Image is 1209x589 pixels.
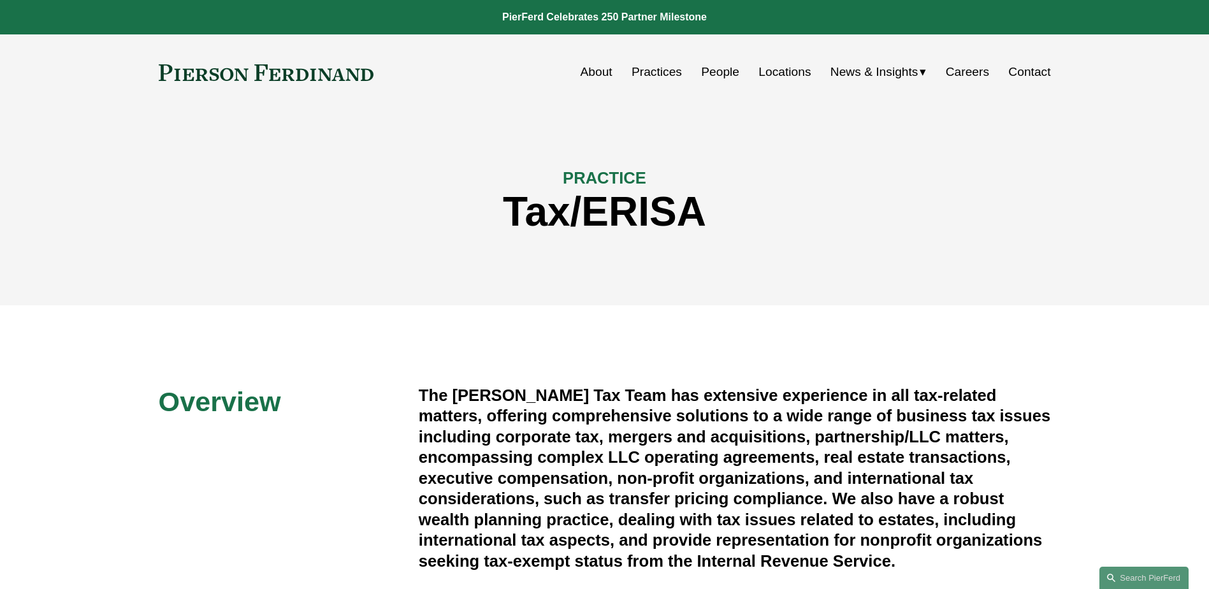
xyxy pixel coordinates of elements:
[419,385,1051,571] h4: The [PERSON_NAME] Tax Team has extensive experience in all tax-related matters, offering comprehe...
[701,60,739,84] a: People
[1008,60,1050,84] a: Contact
[563,169,646,187] span: PRACTICE
[581,60,612,84] a: About
[946,60,989,84] a: Careers
[1099,567,1189,589] a: Search this site
[159,386,281,417] span: Overview
[830,61,918,84] span: News & Insights
[159,189,1051,235] h1: Tax/ERISA
[830,60,927,84] a: folder dropdown
[632,60,682,84] a: Practices
[758,60,811,84] a: Locations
